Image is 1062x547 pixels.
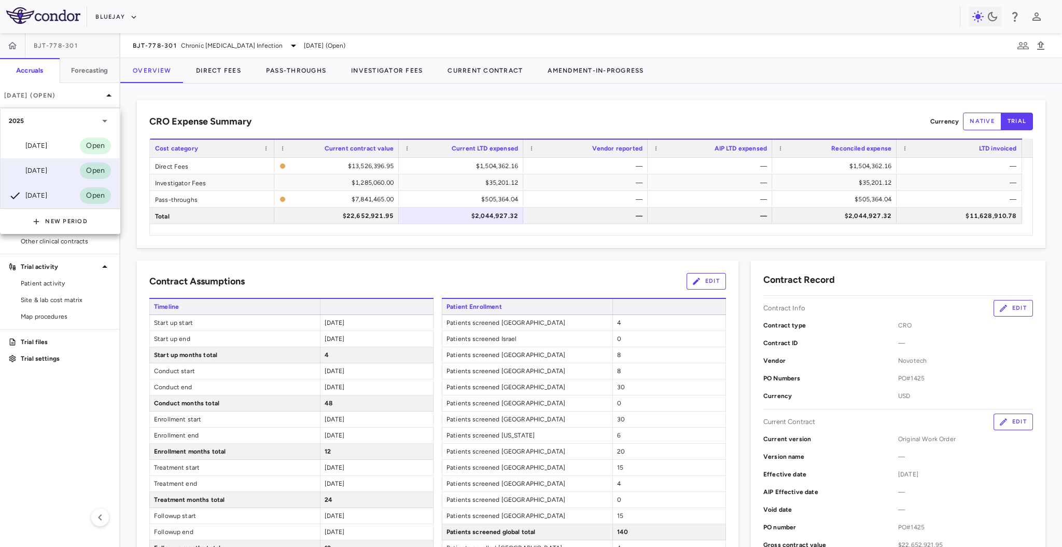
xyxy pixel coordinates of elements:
[9,165,47,177] div: [DATE]
[9,189,47,202] div: [DATE]
[33,213,88,230] button: New Period
[80,140,111,152] span: Open
[9,116,24,126] p: 2025
[9,140,47,152] div: [DATE]
[80,165,111,176] span: Open
[80,190,111,201] span: Open
[1,108,119,133] div: 2025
